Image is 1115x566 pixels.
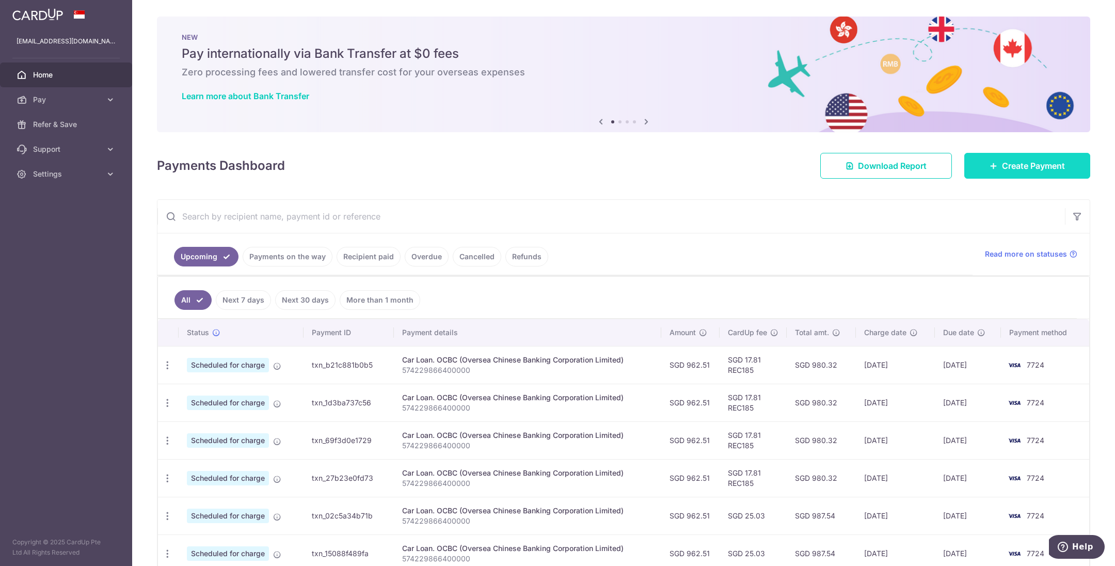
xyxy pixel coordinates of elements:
span: Create Payment [1002,160,1065,172]
div: Car Loan. OCBC (Oversea Chinese Banking Corporation Limited) [402,543,653,554]
h6: Zero processing fees and lowered transfer cost for your overseas expenses [182,66,1065,78]
a: Next 7 days [216,290,271,310]
span: CardUp fee [728,327,767,338]
img: Bank Card [1004,472,1025,484]
td: SGD 17.81 REC185 [720,421,787,459]
span: Download Report [858,160,927,172]
td: txn_b21c881b0b5 [304,346,394,384]
span: Charge date [864,327,906,338]
div: Car Loan. OCBC (Oversea Chinese Banking Corporation Limited) [402,392,653,403]
a: Download Report [820,153,952,179]
th: Payment method [1001,319,1089,346]
td: [DATE] [935,346,1001,384]
h5: Pay internationally via Bank Transfer at $0 fees [182,45,1065,62]
span: Read more on statuses [985,249,1067,259]
th: Payment ID [304,319,394,346]
a: Overdue [405,247,449,266]
span: 7724 [1027,549,1044,558]
a: Create Payment [964,153,1090,179]
span: 7724 [1027,511,1044,520]
td: SGD 980.32 [787,421,856,459]
span: 7724 [1027,398,1044,407]
div: Car Loan. OCBC (Oversea Chinese Banking Corporation Limited) [402,430,653,441]
div: Car Loan. OCBC (Oversea Chinese Banking Corporation Limited) [402,506,653,516]
td: txn_69f3d0e1729 [304,421,394,459]
img: CardUp [12,8,63,21]
a: Payments on the way [243,247,332,266]
td: [DATE] [935,459,1001,497]
p: 574229866400000 [402,554,653,564]
span: Home [33,70,101,80]
img: Bank transfer banner [157,17,1090,132]
span: Due date [943,327,974,338]
p: 574229866400000 [402,441,653,451]
a: Cancelled [453,247,501,266]
td: SGD 17.81 REC185 [720,459,787,497]
p: 574229866400000 [402,365,653,375]
p: 574229866400000 [402,516,653,526]
span: 7724 [1027,360,1044,369]
a: Refunds [505,247,548,266]
span: Total amt. [795,327,829,338]
td: [DATE] [856,497,935,534]
p: 574229866400000 [402,478,653,489]
span: Settings [33,169,101,179]
td: SGD 962.51 [661,497,720,534]
span: Pay [33,95,101,105]
th: Payment details [394,319,661,346]
p: 574229866400000 [402,403,653,413]
input: Search by recipient name, payment id or reference [157,200,1065,233]
td: SGD 987.54 [787,497,856,534]
span: Scheduled for charge [187,433,269,448]
img: Bank Card [1004,547,1025,560]
td: [DATE] [856,421,935,459]
a: All [174,290,212,310]
a: More than 1 month [340,290,420,310]
a: Recipient paid [337,247,401,266]
span: Amount [670,327,696,338]
td: [DATE] [856,384,935,421]
a: Upcoming [174,247,238,266]
td: SGD 962.51 [661,459,720,497]
img: Bank Card [1004,359,1025,371]
span: Scheduled for charge [187,546,269,561]
span: Status [187,327,209,338]
span: 7724 [1027,474,1044,482]
h4: Payments Dashboard [157,156,285,175]
td: SGD 980.32 [787,459,856,497]
td: txn_1d3ba737c56 [304,384,394,421]
td: SGD 25.03 [720,497,787,534]
td: txn_02c5a34b71b [304,497,394,534]
span: Refer & Save [33,119,101,130]
td: txn_27b23e0fd73 [304,459,394,497]
div: Car Loan. OCBC (Oversea Chinese Banking Corporation Limited) [402,355,653,365]
p: [EMAIL_ADDRESS][DOMAIN_NAME] [17,36,116,46]
a: Learn more about Bank Transfer [182,91,309,101]
span: Scheduled for charge [187,396,269,410]
td: [DATE] [856,459,935,497]
td: SGD 980.32 [787,346,856,384]
span: Scheduled for charge [187,358,269,372]
img: Bank Card [1004,510,1025,522]
img: Bank Card [1004,397,1025,409]
td: SGD 962.51 [661,421,720,459]
td: [DATE] [856,346,935,384]
img: Bank Card [1004,434,1025,447]
td: SGD 980.32 [787,384,856,421]
td: [DATE] [935,421,1001,459]
div: Car Loan. OCBC (Oversea Chinese Banking Corporation Limited) [402,468,653,478]
span: Scheduled for charge [187,509,269,523]
a: Next 30 days [275,290,336,310]
td: SGD 962.51 [661,346,720,384]
p: NEW [182,33,1065,41]
span: 7724 [1027,436,1044,445]
span: Scheduled for charge [187,471,269,485]
td: SGD 17.81 REC185 [720,346,787,384]
a: Read more on statuses [985,249,1077,259]
td: SGD 962.51 [661,384,720,421]
td: [DATE] [935,384,1001,421]
span: Support [33,144,101,154]
td: [DATE] [935,497,1001,534]
iframe: Opens a widget where you can find more information [1049,535,1105,561]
